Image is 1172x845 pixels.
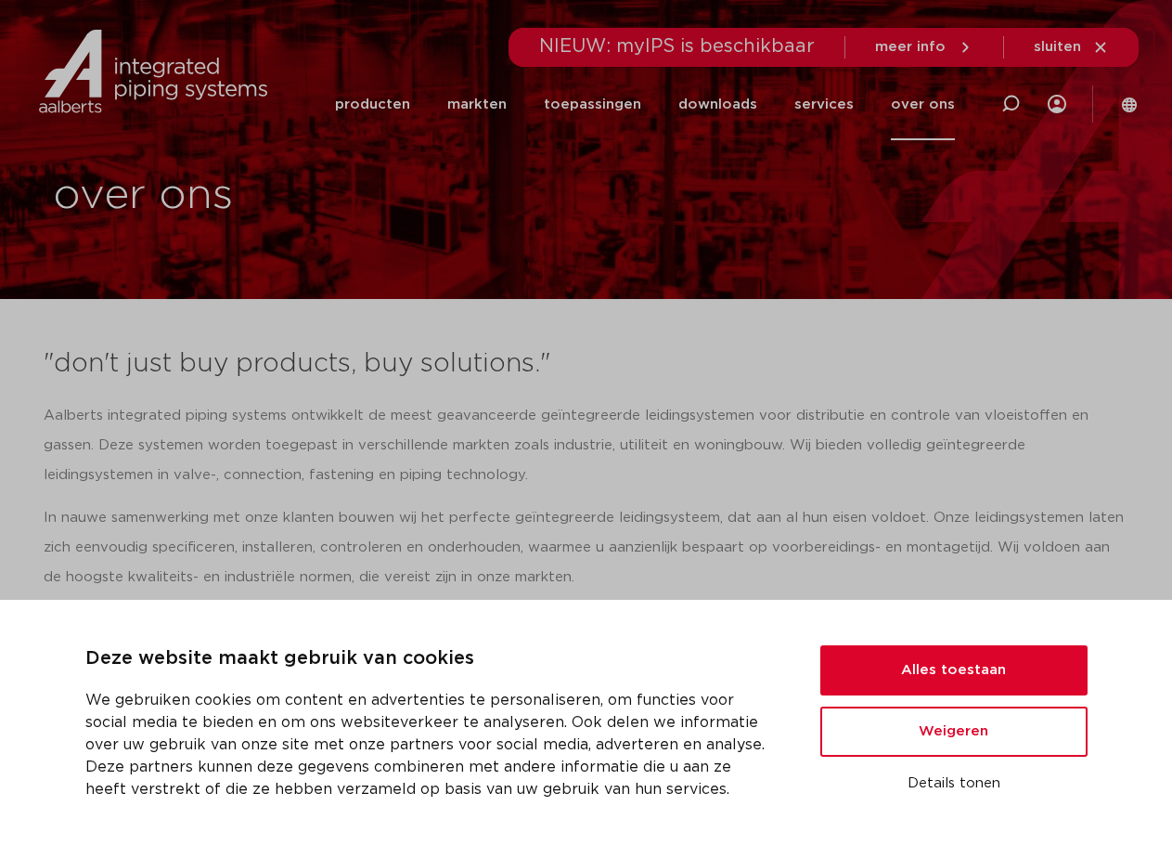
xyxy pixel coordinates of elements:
[44,345,1129,383] h3: "don't just buy products, buy solutions."
[875,40,946,54] span: meer info
[335,69,955,140] nav: Menu
[44,503,1129,592] p: In nauwe samenwerking met onze klanten bouwen wij het perfecte geïntegreerde leidingsysteem, dat ...
[1034,39,1109,56] a: sluiten
[820,645,1088,695] button: Alles toestaan
[44,401,1129,490] p: Aalberts integrated piping systems ontwikkelt de meest geavanceerde geïntegreerde leidingsystemen...
[875,39,973,56] a: meer info
[678,69,757,140] a: downloads
[53,166,577,226] h1: over ons
[1034,40,1081,54] span: sluiten
[447,69,507,140] a: markten
[544,69,641,140] a: toepassingen
[794,69,854,140] a: services
[85,689,776,800] p: We gebruiken cookies om content en advertenties te personaliseren, om functies voor social media ...
[820,768,1088,799] button: Details tonen
[539,37,815,56] span: NIEUW: myIPS is beschikbaar
[1048,67,1066,141] div: my IPS
[85,644,776,674] p: Deze website maakt gebruik van cookies
[335,69,410,140] a: producten
[820,707,1088,757] button: Weigeren
[891,69,955,140] a: over ons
